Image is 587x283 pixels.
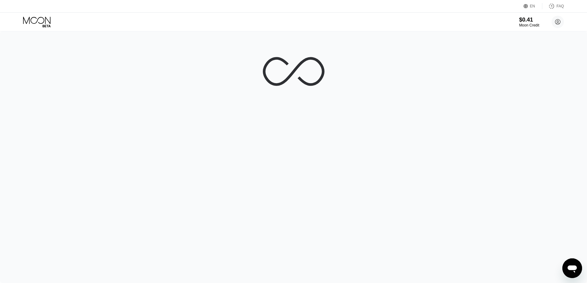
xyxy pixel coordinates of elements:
[519,17,539,27] div: $0.41Moon Credit
[519,17,539,23] div: $0.41
[562,258,582,278] iframe: Button to launch messaging window
[556,4,564,8] div: FAQ
[542,3,564,9] div: FAQ
[519,23,539,27] div: Moon Credit
[530,4,535,8] div: EN
[524,3,542,9] div: EN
